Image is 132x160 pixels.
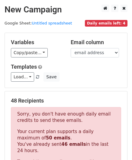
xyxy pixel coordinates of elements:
h5: Variables [11,39,62,46]
h5: 48 Recipients [11,97,121,104]
h2: New Campaign [5,5,127,15]
a: Templates [11,64,37,70]
span: Daily emails left: 4 [85,20,127,27]
button: Save [43,72,59,82]
a: Copy/paste... [11,48,48,57]
a: Load... [11,72,34,82]
small: Google Sheet: [5,21,72,25]
a: Untitled spreadsheet [32,21,72,25]
p: Your current plan supports a daily maximum of . You've already sent in the last 24 hours. [17,129,115,154]
strong: 46 emails [61,142,86,147]
h5: Email column [71,39,121,46]
strong: 50 emails [46,135,70,141]
a: Daily emails left: 4 [85,21,127,25]
p: Sorry, you don't have enough daily email credits to send these emails. [17,111,115,124]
